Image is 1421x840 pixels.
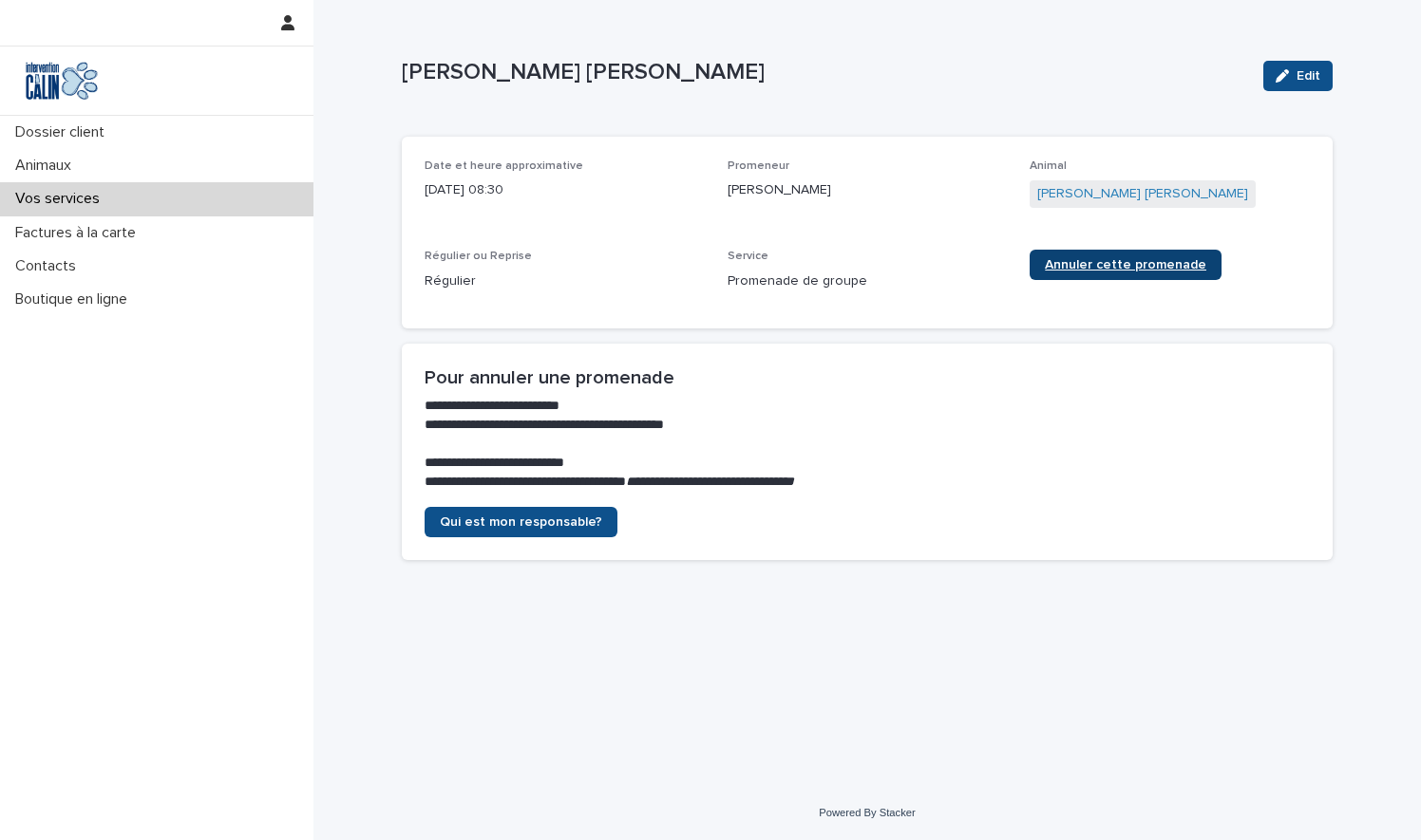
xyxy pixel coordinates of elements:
[8,224,151,242] p: Factures à la carte
[1030,250,1222,280] a: Annuler cette promenade
[1297,69,1320,83] span: Edit
[8,290,142,308] p: Boutique en ligne
[728,271,1008,291] p: Promenade de groupe
[819,807,915,818] a: Powered By Stacker
[425,366,1310,389] h2: Pour annuler une promenade
[425,251,532,262] span: Régulier ou Reprise
[8,257,91,275] p: Contacts
[15,62,108,100] img: Y0SYDZVsQvbSeSFpbQoq
[8,157,86,175] p: Animaux
[425,271,705,291] p: Régulier
[1263,61,1333,91] button: Edit
[425,180,705,200] p: [DATE] 08:30
[440,515,602,529] span: Qui est mon responsable?
[1045,258,1206,271] span: Annuler cette promenade
[425,507,617,537] a: Qui est mon responsable?
[1030,160,1067,172] span: Animal
[1037,184,1248,204] a: [PERSON_NAME] [PERSON_NAME]
[728,251,768,262] span: Service
[402,59,1248,86] p: [PERSON_NAME] [PERSON_NAME]
[8,123,120,141] p: Dossier client
[425,160,583,172] span: Date et heure approximative
[728,160,789,172] span: Promeneur
[8,190,115,208] p: Vos services
[728,180,1008,200] p: [PERSON_NAME]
